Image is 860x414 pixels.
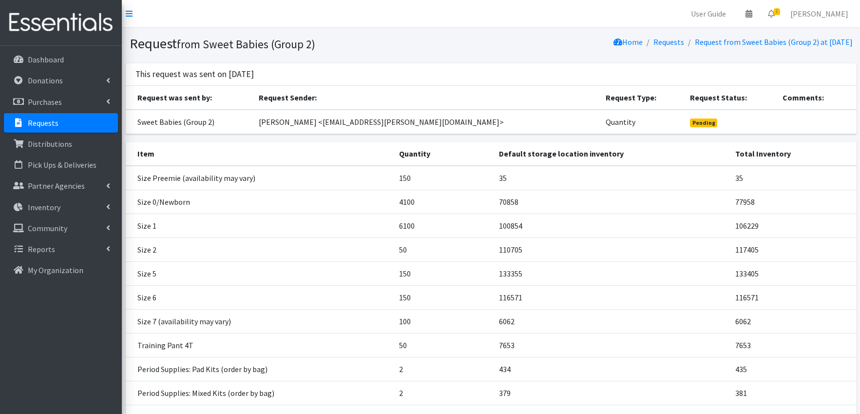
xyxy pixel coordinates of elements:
p: Purchases [28,97,62,107]
th: Request Status: [684,86,777,110]
th: Request was sent by: [126,86,253,110]
td: 133405 [729,261,856,285]
td: Size 6 [126,285,394,309]
td: 7653 [493,333,730,357]
td: Sweet Babies (Group 2) [126,110,253,134]
p: Distributions [28,139,72,149]
td: 6062 [729,309,856,333]
th: Item [126,142,394,166]
td: 381 [729,381,856,405]
td: 150 [393,261,493,285]
p: Reports [28,244,55,254]
h1: Request [130,35,488,52]
td: Size 2 [126,237,394,261]
td: 2 [393,357,493,381]
img: HumanEssentials [4,6,118,39]
th: Quantity [393,142,493,166]
a: 1 [760,4,783,23]
p: My Organization [28,265,83,275]
td: Period Supplies: Mixed Kits (order by bag) [126,381,394,405]
td: Size 7 (availability may vary) [126,309,394,333]
th: Request Sender: [253,86,600,110]
span: 1 [774,8,780,15]
a: User Guide [683,4,734,23]
a: Distributions [4,134,118,154]
a: Home [613,37,643,47]
a: Requests [653,37,684,47]
td: 6062 [493,309,730,333]
td: 116571 [493,285,730,309]
a: Partner Agencies [4,176,118,196]
td: 2 [393,381,493,405]
td: 4100 [393,190,493,214]
td: Size Preemie (availability may vary) [126,166,394,190]
a: [PERSON_NAME] [783,4,856,23]
th: Request Type: [600,86,684,110]
td: 435 [729,357,856,381]
a: Dashboard [4,50,118,69]
td: Size 5 [126,261,394,285]
td: Training Pant 4T [126,333,394,357]
th: Comments: [777,86,856,110]
h3: This request was sent on [DATE] [135,69,254,79]
p: Dashboard [28,55,64,64]
td: 35 [493,166,730,190]
td: 133355 [493,261,730,285]
td: 77958 [729,190,856,214]
a: Reports [4,239,118,259]
td: Period Supplies: Pad Kits (order by bag) [126,357,394,381]
td: 106229 [729,214,856,237]
a: My Organization [4,260,118,280]
span: Pending [690,118,718,127]
a: Purchases [4,92,118,112]
td: 35 [729,166,856,190]
th: Total Inventory [729,142,856,166]
p: Inventory [28,202,60,212]
a: Inventory [4,197,118,217]
td: 100854 [493,214,730,237]
td: 116571 [729,285,856,309]
td: 70858 [493,190,730,214]
td: 150 [393,166,493,190]
p: Donations [28,76,63,85]
p: Requests [28,118,58,128]
td: Size 0/Newborn [126,190,394,214]
td: 150 [393,285,493,309]
td: 434 [493,357,730,381]
a: Requests [4,113,118,133]
a: Community [4,218,118,238]
a: Donations [4,71,118,90]
td: 6100 [393,214,493,237]
td: 110705 [493,237,730,261]
small: from Sweet Babies (Group 2) [177,37,315,51]
td: Quantity [600,110,684,134]
th: Default storage location inventory [493,142,730,166]
p: Partner Agencies [28,181,85,191]
p: Pick Ups & Deliveries [28,160,96,170]
td: [PERSON_NAME] <[EMAIL_ADDRESS][PERSON_NAME][DOMAIN_NAME]> [253,110,600,134]
td: 379 [493,381,730,405]
td: 50 [393,237,493,261]
td: 117405 [729,237,856,261]
a: Pick Ups & Deliveries [4,155,118,175]
td: 100 [393,309,493,333]
td: Size 1 [126,214,394,237]
td: 7653 [729,333,856,357]
p: Community [28,223,67,233]
td: 50 [393,333,493,357]
a: Request from Sweet Babies (Group 2) at [DATE] [695,37,853,47]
